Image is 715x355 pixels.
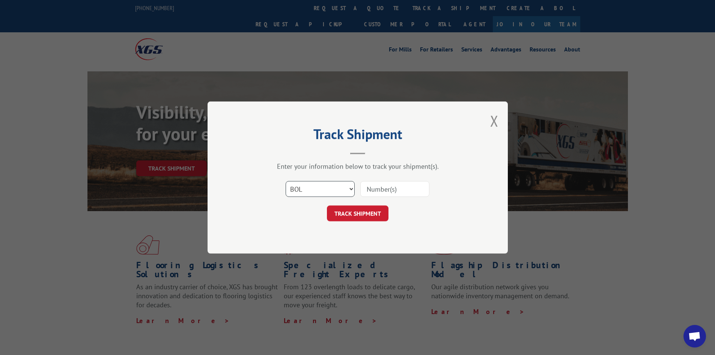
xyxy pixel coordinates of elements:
[327,205,388,221] button: TRACK SHIPMENT
[245,129,470,143] h2: Track Shipment
[360,181,429,197] input: Number(s)
[245,162,470,171] div: Enter your information below to track your shipment(s).
[683,325,706,347] div: Open chat
[490,111,498,131] button: Close modal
